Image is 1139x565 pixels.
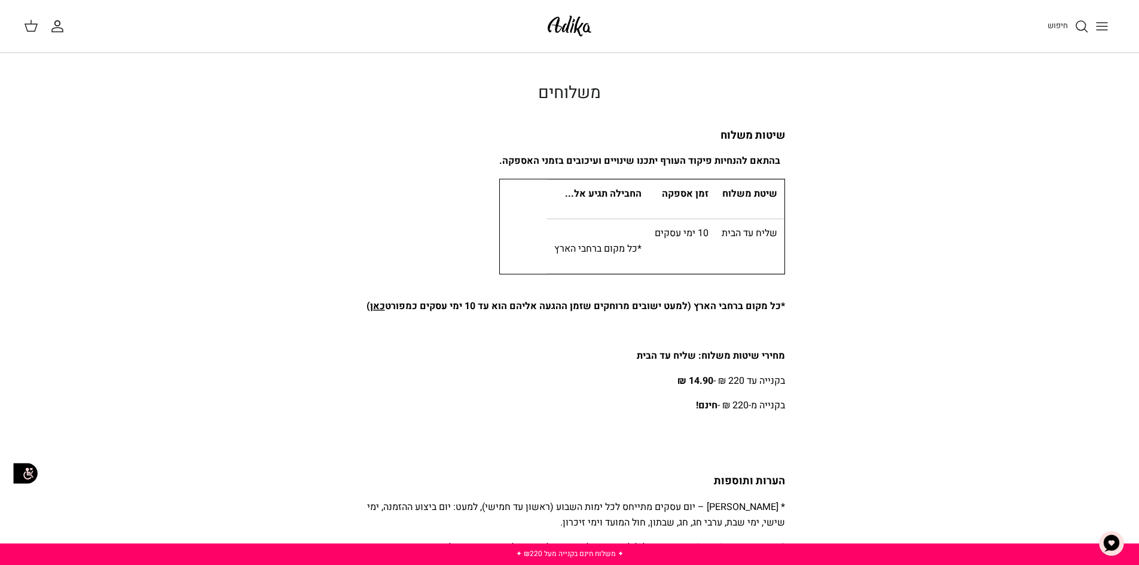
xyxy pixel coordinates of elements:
a: ✦ משלוח חינם בקנייה מעל ₪220 ✦ [516,548,624,559]
h1: משלוחים [355,83,785,103]
p: בקנייה עד 220 ₪ - [355,374,785,389]
a: חיפוש [1048,19,1089,33]
strong: 14 [689,374,700,388]
strong: .90 ₪ [677,374,713,388]
strong: בהתאם להנחיות פיקוד העורף יתכנו שינויים ועיכובים בזמני האספקה. [499,154,780,168]
span: 10 ימי עסקים [655,226,709,240]
img: accessibility_icon02.svg [9,457,42,490]
strong: הערות ותוספות [714,473,785,489]
strong: מחירי שיטות משלוח: שליח עד הבית [637,349,785,363]
span: חיפוש [1048,20,1068,31]
p: שליח עד הבית [722,226,777,242]
img: Adika IL [544,12,595,40]
strong: זמן אספקה [662,187,709,201]
p: *כל מקום ברחבי הארץ [554,226,642,256]
strong: שיטות משלוח [720,127,785,143]
strong: החבילה תגיע אל... [565,187,642,201]
a: החשבון שלי [50,19,69,33]
span: * [PERSON_NAME] – יום עסקים מתייחס לכל ימות השבוע (ראשון עד חמישי), למעט: יום ביצוע ההזמנה, ימי ש... [367,500,785,530]
button: צ'אט [1094,526,1129,561]
strong: *כל מקום ברחבי הארץ (למעט ישובים מרוחקים שזמן ההגעה אליהם הוא עד 10 ימי עסקים כמפורט ) [367,299,785,313]
strong: שיטת משלוח [722,187,777,201]
strong: חינם! [696,398,717,413]
button: Toggle menu [1089,13,1115,39]
a: כאן [370,299,385,313]
p: בקנייה מ-220 ₪ - [355,398,785,414]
